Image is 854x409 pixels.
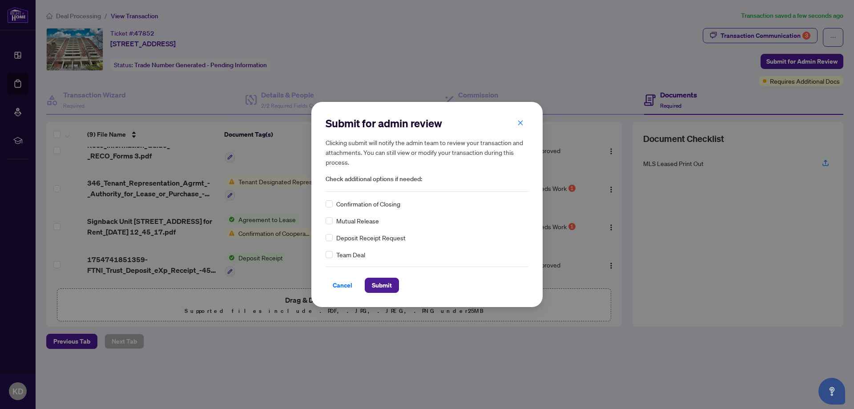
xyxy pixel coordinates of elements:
[326,116,528,130] h2: Submit for admin review
[336,233,406,243] span: Deposit Receipt Request
[365,278,399,293] button: Submit
[336,199,400,209] span: Confirmation of Closing
[336,216,379,226] span: Mutual Release
[326,174,528,184] span: Check additional options if needed:
[333,278,352,292] span: Cancel
[326,138,528,167] h5: Clicking submit will notify the admin team to review your transaction and attachments. You can st...
[326,278,359,293] button: Cancel
[818,378,845,405] button: Open asap
[336,250,365,259] span: Team Deal
[517,120,524,126] span: close
[372,278,392,292] span: Submit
